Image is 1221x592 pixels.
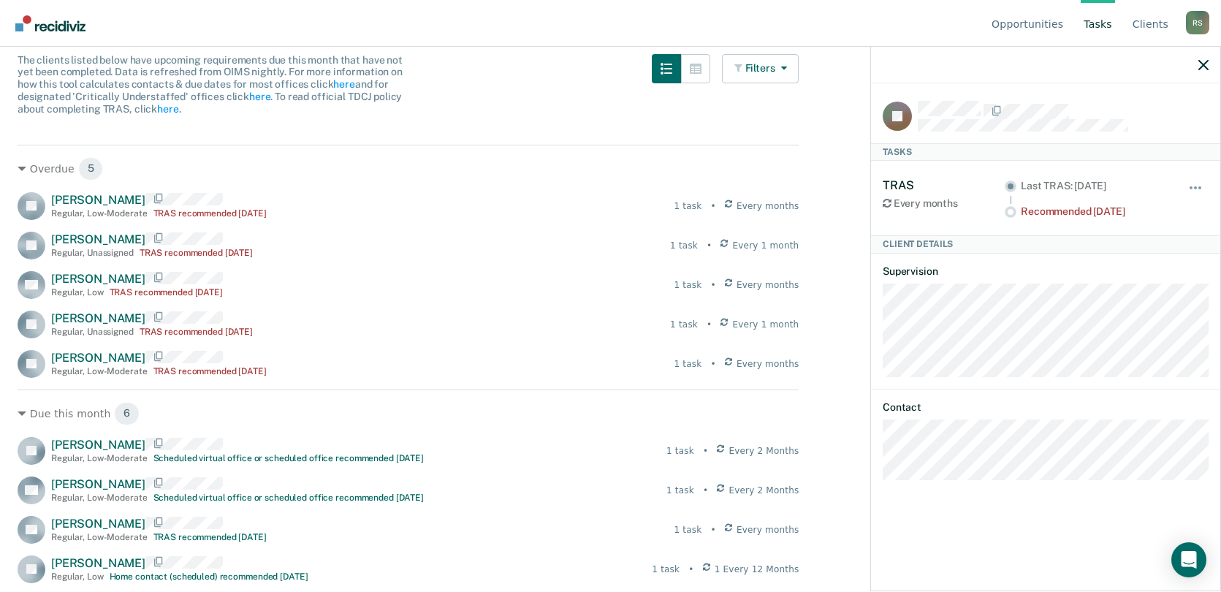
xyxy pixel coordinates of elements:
[674,523,702,536] div: 1 task
[153,493,424,503] div: Scheduled virtual office or scheduled office recommended [DATE]
[722,54,799,83] button: Filters
[51,248,134,258] div: Regular , Unassigned
[51,193,145,207] span: [PERSON_NAME]
[670,318,698,331] div: 1 task
[871,235,1220,253] div: Client Details
[51,517,145,531] span: [PERSON_NAME]
[153,453,424,463] div: Scheduled virtual office or scheduled office recommended [DATE]
[333,78,354,90] a: here
[51,272,145,286] span: [PERSON_NAME]
[157,103,178,115] a: here
[652,563,680,576] div: 1 task
[51,366,148,376] div: Regular , Low-Moderate
[674,278,702,292] div: 1 task
[15,15,85,31] img: Recidiviz
[140,248,253,258] div: TRAS recommended [DATE]
[670,239,698,252] div: 1 task
[1021,205,1168,218] div: Recommended [DATE]
[729,484,799,497] span: Every 2 Months
[51,287,104,297] div: Regular , Low
[18,54,403,115] span: The clients listed below have upcoming requirements due this month that have not yet been complet...
[710,278,715,292] div: •
[666,444,694,458] div: 1 task
[153,532,267,542] div: TRAS recommended [DATE]
[18,402,799,425] div: Due this month
[707,239,712,252] div: •
[51,351,145,365] span: [PERSON_NAME]
[737,523,799,536] span: Every months
[883,178,1005,192] div: TRAS
[51,477,145,491] span: [PERSON_NAME]
[140,327,253,337] div: TRAS recommended [DATE]
[110,287,223,297] div: TRAS recommended [DATE]
[1171,542,1206,577] div: Open Intercom Messenger
[51,572,104,582] div: Regular , Low
[1021,180,1168,192] div: Last TRAS: [DATE]
[737,357,799,371] span: Every months
[51,438,145,452] span: [PERSON_NAME]
[51,453,148,463] div: Regular , Low-Moderate
[666,484,694,497] div: 1 task
[883,401,1209,414] dt: Contact
[710,523,715,536] div: •
[688,563,693,576] div: •
[1186,11,1209,34] div: R S
[51,327,134,337] div: Regular , Unassigned
[153,208,267,219] div: TRAS recommended [DATE]
[153,366,267,376] div: TRAS recommended [DATE]
[703,444,708,458] div: •
[737,200,799,213] span: Every months
[51,208,148,219] div: Regular , Low-Moderate
[710,200,715,213] div: •
[733,318,799,331] span: Every 1 month
[703,484,708,497] div: •
[710,357,715,371] div: •
[51,311,145,325] span: [PERSON_NAME]
[883,197,1005,210] div: Every months
[733,239,799,252] span: Every 1 month
[871,143,1220,161] div: Tasks
[674,357,702,371] div: 1 task
[1186,11,1209,34] button: Profile dropdown button
[715,563,799,576] span: 1 Every 12 Months
[883,265,1209,278] dt: Supervision
[51,493,148,503] div: Regular , Low-Moderate
[110,572,308,582] div: Home contact (scheduled) recommended [DATE]
[249,91,270,102] a: here
[18,157,799,181] div: Overdue
[729,444,799,458] span: Every 2 Months
[78,157,104,181] span: 5
[51,532,148,542] div: Regular , Low-Moderate
[51,232,145,246] span: [PERSON_NAME]
[707,318,712,331] div: •
[51,556,145,570] span: [PERSON_NAME]
[674,200,702,213] div: 1 task
[114,402,140,425] span: 6
[737,278,799,292] span: Every months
